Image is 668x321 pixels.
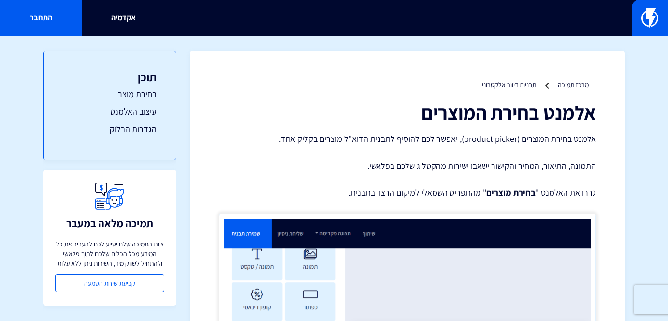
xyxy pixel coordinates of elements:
a: תבניות דיוור אלקטרוני [482,80,536,89]
a: קביעת שיחת הטמעה [55,274,164,292]
h1: אלמנט בחירת המוצרים [219,102,596,123]
a: בחירת מוצר [63,88,157,101]
a: הגדרות הבלוק [63,123,157,136]
p: אלמנט בחירת המוצרים (product picker), יאפשר לכם להוסיף לתבנית הדוא"ל מוצרים בקליק אחד. [219,133,596,145]
a: עיצוב האלמנט [63,106,157,118]
a: מרכז תמיכה [558,80,589,89]
p: צוות התמיכה שלנו יסייע לכם להעביר את כל המידע מכל הכלים שלכם לתוך פלאשי ולהתחיל לשווק מיד, השירות... [55,239,164,268]
h3: תמיכה מלאה במעבר [66,217,153,229]
p: התמונה, התיאור, המחיר והקישור ישאבו ישירות מהקטלוג שלכם בפלאשי. [219,160,596,172]
p: גררו את האלמנט " " מהתפריט השמאלי למיקום הרצוי בתבנית. [219,186,596,199]
input: חיפוש מהיר... [133,7,534,30]
strong: בחירת מוצרים [486,187,536,198]
h3: תוכן [63,71,157,83]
